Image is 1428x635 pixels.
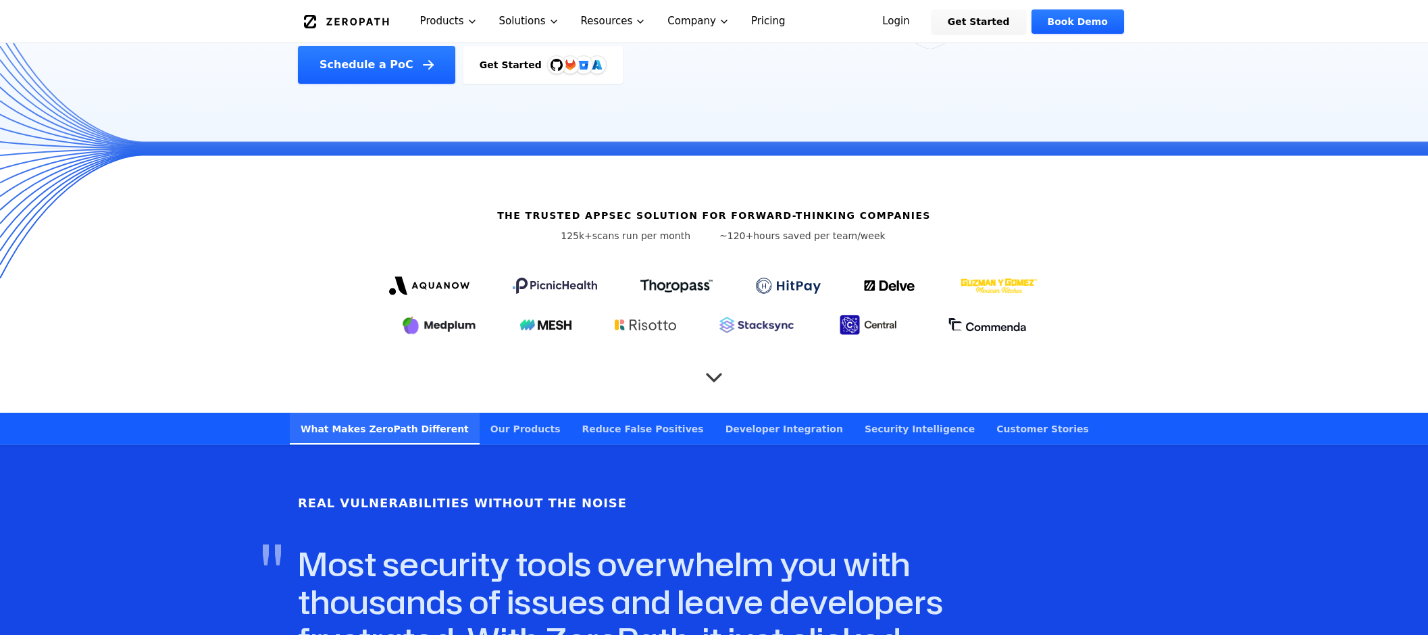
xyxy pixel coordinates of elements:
a: Security Intelligence [854,413,986,444]
p: hours saved per team/week [719,229,886,243]
img: GYG [959,270,1039,302]
a: Get StartedGitHubGitLabAzure [463,46,623,84]
a: What Makes ZeroPath Different [290,413,480,444]
img: Stacksync [719,317,794,333]
img: GitHub [551,59,563,71]
img: Medplum [401,314,477,336]
a: Login [866,9,926,34]
img: Central [837,313,904,337]
img: Thoropass [640,279,713,293]
img: Azure [592,59,603,70]
span: ~120+ [719,230,753,241]
a: Book Demo [1031,9,1124,34]
span: " [260,534,283,599]
h6: The Trusted AppSec solution for forward-thinking companies [497,209,931,222]
svg: Bitbucket [576,57,591,72]
a: Reduce False Positives [571,413,715,444]
h6: Real Vulnerabilities Without the Noise [298,494,627,513]
a: Get Started [932,9,1026,34]
a: Customer Stories [986,413,1100,444]
p: scans run per month [542,229,709,243]
img: GitLab [557,51,584,78]
button: Scroll to next section [700,357,728,384]
a: Our Products [480,413,571,444]
a: Developer Integration [715,413,854,444]
span: 125k+ [561,230,592,241]
a: Schedule a PoC [298,46,455,84]
img: Mesh [520,320,571,330]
